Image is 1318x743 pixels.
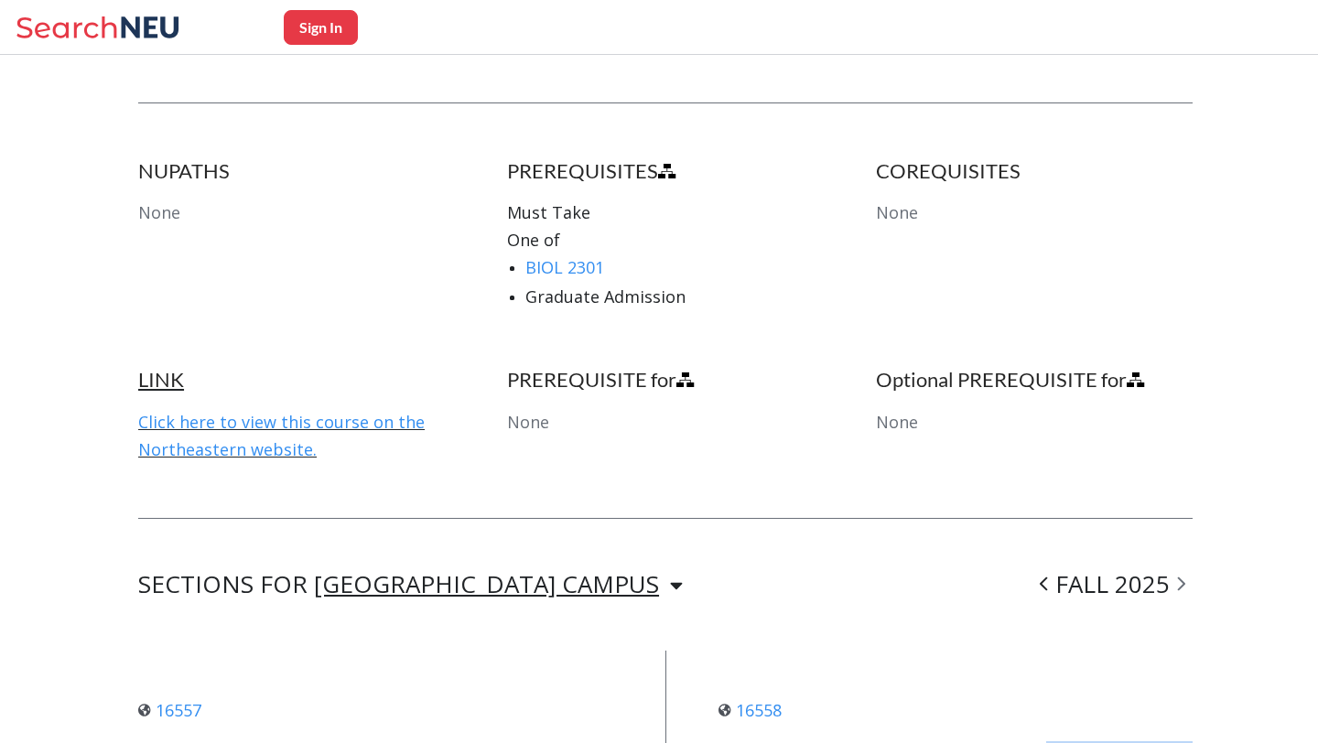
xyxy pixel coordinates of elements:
span: None [507,411,549,433]
a: Click here to view this course on the Northeastern website. [138,411,425,460]
div: SECTIONS FOR [138,574,683,596]
a: 16557 [138,699,201,721]
span: Must Take [507,201,590,223]
div: [GEOGRAPHIC_DATA] CAMPUS [314,574,659,594]
a: BIOL 2301 [525,256,604,278]
span: None [138,201,180,223]
h4: NUPATHS [138,158,455,184]
button: Sign In [284,10,358,45]
span: None [876,411,918,433]
span: None [876,201,918,223]
h4: LINK [138,367,455,393]
span: Graduate Admission [525,285,686,307]
div: FALL 2025 [1032,574,1193,596]
h4: PREREQUISITES [507,158,824,184]
h4: PREREQUISITE for [507,367,824,393]
a: 16558 [718,699,782,721]
h4: Optional PREREQUISITE for [876,367,1193,393]
h4: COREQUISITES [876,158,1193,184]
span: One of [507,229,560,251]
